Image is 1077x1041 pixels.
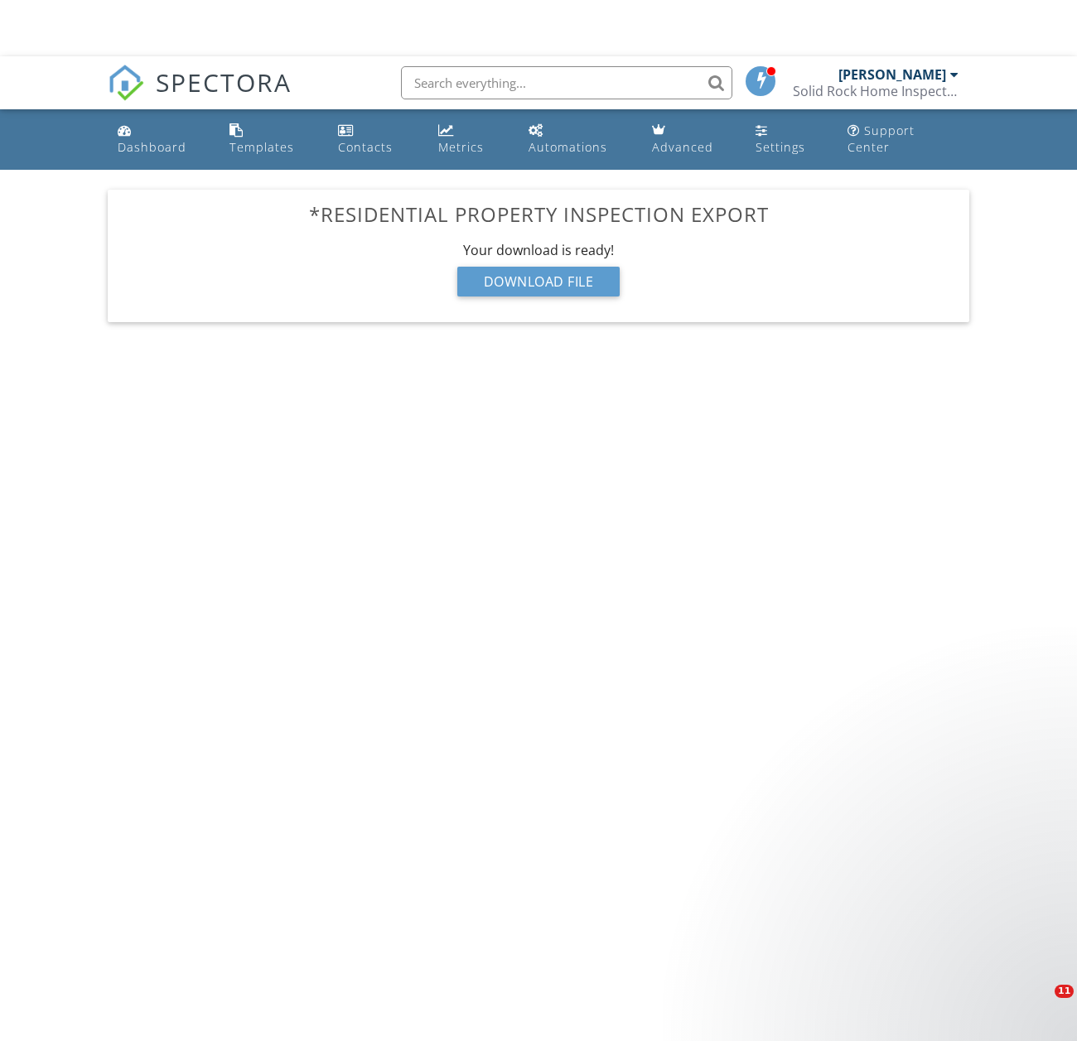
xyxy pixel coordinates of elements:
a: Settings [749,116,828,163]
input: Search everything... [401,66,732,99]
div: Contacts [338,139,393,155]
div: Solid Rock Home Inspections, LLC [793,83,959,99]
iframe: Intercom live chat [1021,985,1060,1024]
a: SPECTORA [108,79,292,113]
div: Download File [457,267,621,296]
a: Templates [223,116,318,163]
span: SPECTORA [156,65,292,99]
div: Templates [229,139,294,155]
a: Contacts [331,116,418,163]
div: Support Center [848,123,915,155]
div: Metrics [438,139,484,155]
h3: *Residential Property Inspection Export [121,203,956,225]
div: Dashboard [118,139,186,155]
div: Your download is ready! [121,241,956,259]
div: [PERSON_NAME] [838,66,946,83]
a: Automations (Basic) [522,116,631,163]
img: The Best Home Inspection Software - Spectora [108,65,144,101]
div: Settings [756,139,805,155]
div: Automations [529,139,607,155]
a: Metrics [432,116,510,163]
div: Advanced [652,139,713,155]
span: 11 [1055,985,1074,998]
a: Dashboard [111,116,210,163]
a: Support Center [841,116,966,163]
a: Advanced [645,116,737,163]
